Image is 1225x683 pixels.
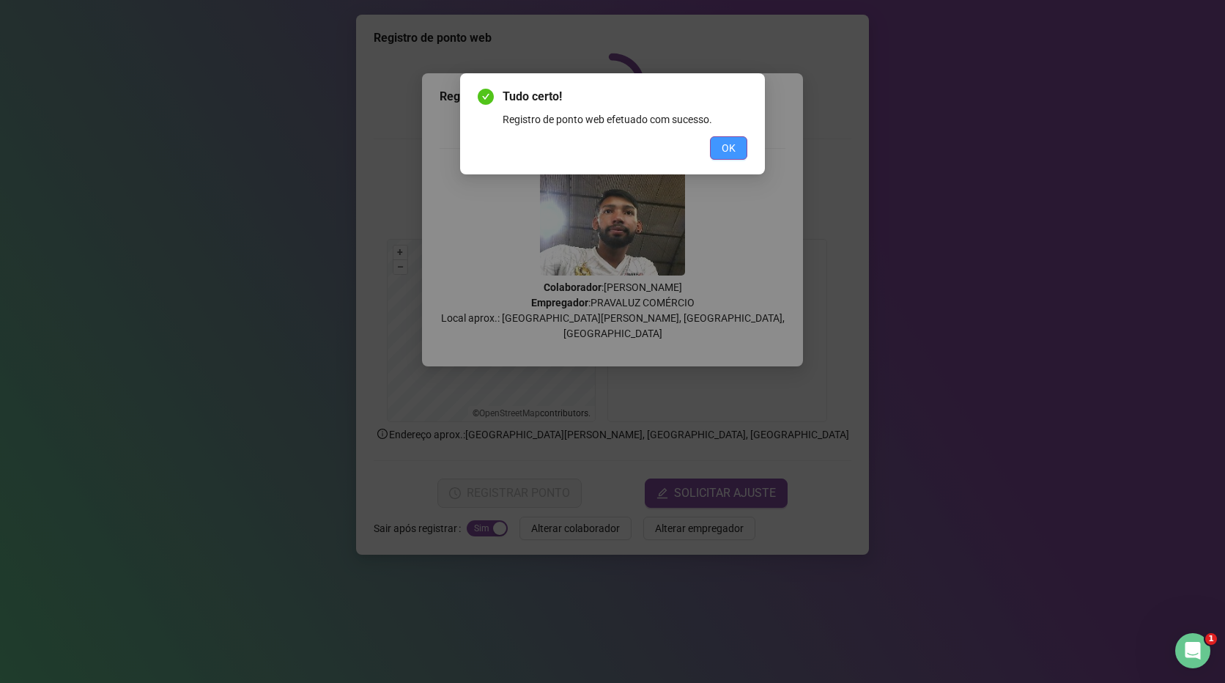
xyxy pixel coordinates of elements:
[710,136,747,160] button: OK
[1205,633,1217,645] span: 1
[503,88,747,106] span: Tudo certo!
[1175,633,1210,668] iframe: Intercom live chat
[478,89,494,105] span: check-circle
[722,140,736,156] span: OK
[503,111,747,128] div: Registro de ponto web efetuado com sucesso.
